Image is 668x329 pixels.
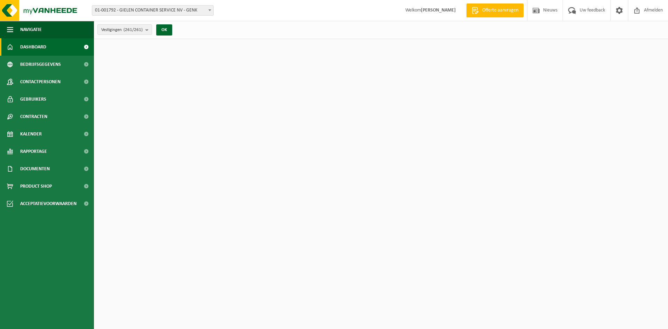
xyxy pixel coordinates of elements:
span: Kalender [20,125,42,143]
span: Rapportage [20,143,47,160]
span: Dashboard [20,38,46,56]
span: Contracten [20,108,47,125]
span: Bedrijfsgegevens [20,56,61,73]
span: Product Shop [20,178,52,195]
strong: [PERSON_NAME] [421,8,456,13]
span: 01-001792 - GIELEN CONTAINER SERVICE NV - GENK [92,5,214,16]
span: Navigatie [20,21,42,38]
span: Acceptatievoorwaarden [20,195,77,212]
button: OK [156,24,172,36]
button: Vestigingen(261/261) [97,24,152,35]
span: Gebruikers [20,91,46,108]
span: Contactpersonen [20,73,61,91]
span: Offerte aanvragen [480,7,520,14]
a: Offerte aanvragen [466,3,524,17]
span: 01-001792 - GIELEN CONTAINER SERVICE NV - GENK [92,6,213,15]
span: Vestigingen [101,25,143,35]
count: (261/261) [124,28,143,32]
span: Documenten [20,160,50,178]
